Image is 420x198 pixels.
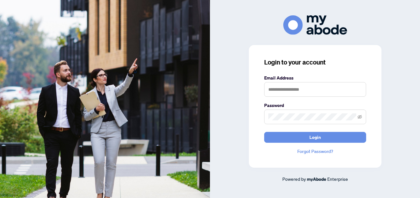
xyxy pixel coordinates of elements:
label: Password [264,102,366,109]
img: ma-logo [283,15,347,35]
span: Login [309,132,321,142]
h3: Login to your account [264,58,366,67]
span: Enterprise [327,176,348,182]
span: eye-invisible [358,115,362,119]
span: Powered by [282,176,306,182]
a: myAbode [307,176,326,183]
label: Email Address [264,74,366,81]
button: Login [264,132,366,143]
a: Forgot Password? [264,148,366,155]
